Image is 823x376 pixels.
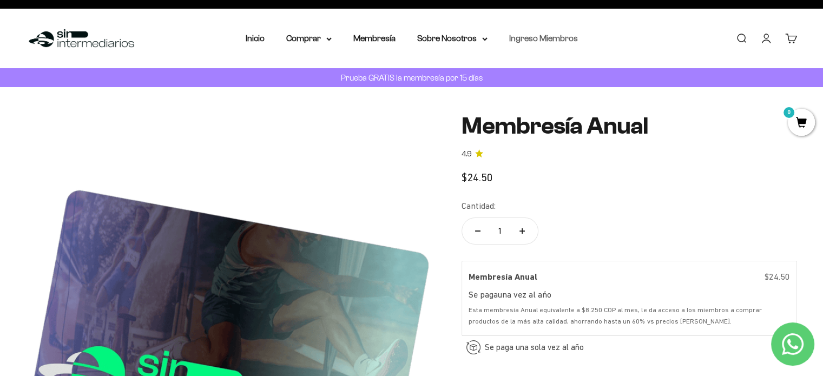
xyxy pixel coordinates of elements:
[462,171,493,183] span: $24.50
[13,17,224,67] p: Para decidirte a comprar este suplemento, ¿qué información específica sobre su pureza, origen o c...
[462,148,472,160] span: 4.9
[353,34,396,43] a: Membresía
[13,141,224,160] div: Comparativa con otros productos similares
[788,117,815,129] a: 0
[286,31,332,45] summary: Comprar
[469,305,790,327] div: Esta membresía Anual equivalente a $8.250 COP al mes, le da acceso a los miembros a comprar produ...
[13,76,224,95] div: Detalles sobre ingredientes "limpios"
[782,106,795,119] mark: 0
[462,148,797,160] a: 4.94.9 de 5.0 estrellas
[13,97,224,116] div: País de origen de ingredientes
[338,71,485,84] p: Prueba GRATIS la membresía por 15 días
[13,119,224,138] div: Certificaciones de calidad
[462,199,496,213] label: Cantidad:
[462,218,493,244] button: Reducir cantidad
[176,187,224,205] button: Enviar
[246,34,265,43] a: Inicio
[462,113,797,139] h1: Membresía Anual
[36,163,223,181] input: Otra (por favor especifica)
[506,218,538,244] button: Aumentar cantidad
[177,187,223,205] span: Enviar
[765,272,790,281] span: $24.50
[469,290,498,300] label: Se paga
[469,270,537,284] label: Membresía Anual
[485,341,584,354] span: Se paga una sola vez al año
[498,290,551,300] label: una vez al año
[417,31,488,45] summary: Sobre Nosotros
[509,34,578,43] a: Ingreso Miembros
